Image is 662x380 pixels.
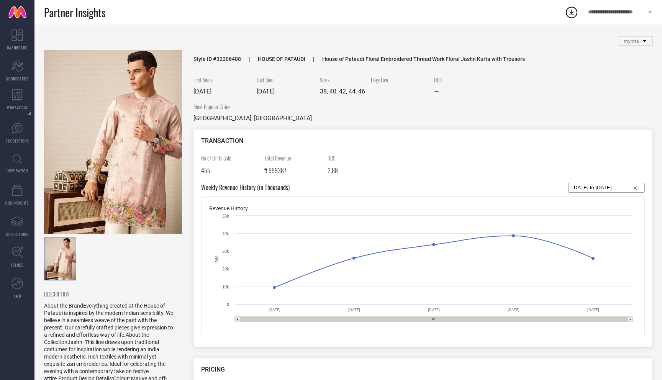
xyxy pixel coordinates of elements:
[7,168,28,174] span: INSPIRATION
[320,88,365,95] span: 38, 40, 42, 44, 46
[305,56,525,62] span: House of Pataudi Floral Embroidered Thread Work Floral Jashn Kurta with Trousers
[222,231,229,236] text: 40k
[257,88,275,95] span: [DATE]
[44,290,176,298] span: DESCRIPTION
[214,256,220,264] text: INR
[320,76,365,84] span: Sizes
[222,214,229,219] text: 50k
[428,308,440,312] text: [DATE]
[193,76,251,84] span: First Seen
[434,88,439,95] span: —
[222,285,229,290] text: 10k
[44,5,105,20] span: Partner Insights
[264,154,322,162] span: Total Revenue
[193,88,211,95] span: [DATE]
[328,154,385,162] span: ROS
[201,183,290,193] span: Weekly Revenue History (in Thousands)
[222,267,229,272] text: 20k
[241,56,305,62] span: HOUSE OF PATAUDI
[328,166,338,175] span: 2.88
[193,56,241,62] span: Style ID # 32206488
[222,249,229,254] text: 30k
[572,183,641,192] input: Select...
[6,138,29,144] span: SUGGESTIONS
[6,231,29,237] span: COLLECTIONS
[269,308,280,312] text: [DATE]
[201,166,210,175] span: 455
[11,262,24,268] span: TRENDS
[624,39,639,44] span: myntra
[201,137,645,144] div: TRANSACTION
[7,104,28,110] span: WORKSPACE
[14,293,21,299] span: FWD
[7,45,28,51] span: DASHBOARD
[257,76,314,84] span: Last Seen
[6,76,29,82] span: SCORECARDS
[193,115,312,122] span: [GEOGRAPHIC_DATA], [GEOGRAPHIC_DATA]
[371,76,428,84] span: Days Live
[209,205,248,211] span: Revenue History
[348,308,360,312] text: [DATE]
[434,76,492,84] span: DOH
[201,366,645,373] div: PRICING
[227,302,229,307] text: 0
[565,5,578,19] div: Open download list
[201,154,259,162] span: No of Units Sold
[508,308,519,312] text: [DATE]
[587,308,599,312] text: [DATE]
[5,200,29,206] span: CDC INSIGHTS
[193,103,312,111] span: Most Popular Cities
[264,166,286,175] span: ₹ 999387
